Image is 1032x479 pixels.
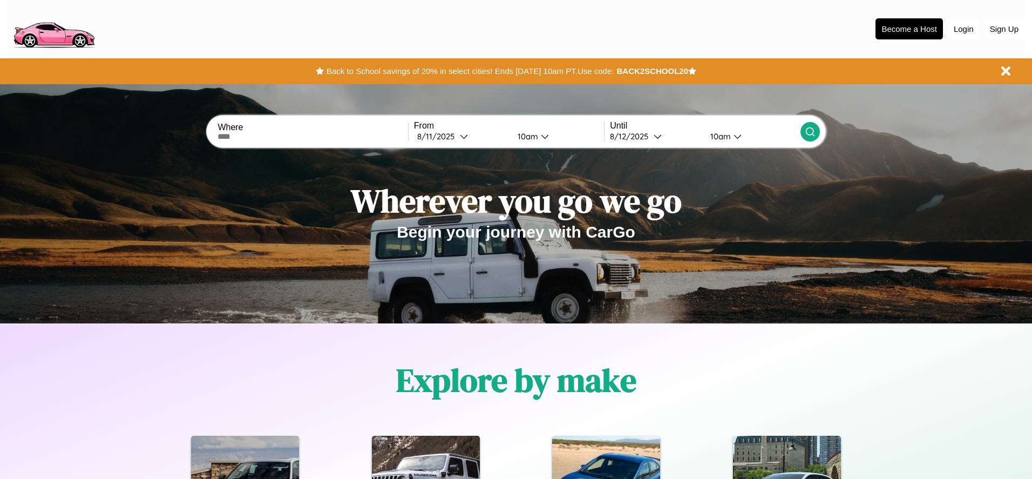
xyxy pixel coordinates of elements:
button: Sign Up [985,19,1024,39]
label: Where [218,123,408,132]
button: Back to School savings of 20% in select cities! Ends [DATE] 10am PT.Use code: [324,64,616,79]
img: logo [8,5,99,51]
div: 8 / 12 / 2025 [610,131,654,141]
button: 8/11/2025 [414,131,509,142]
label: Until [610,121,800,131]
b: BACK2SCHOOL20 [616,66,688,76]
div: 8 / 11 / 2025 [417,131,460,141]
button: Become a Host [875,18,943,39]
div: 10am [512,131,541,141]
button: Login [948,19,979,39]
button: 10am [702,131,800,142]
div: 10am [705,131,734,141]
label: From [414,121,604,131]
h1: Explore by make [396,358,636,402]
button: 10am [509,131,604,142]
